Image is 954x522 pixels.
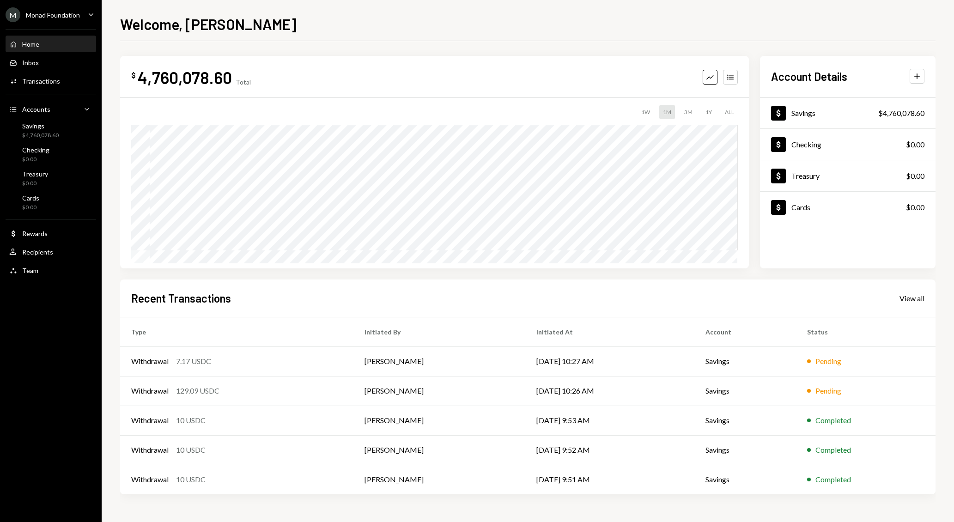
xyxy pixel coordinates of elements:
[22,146,49,154] div: Checking
[131,385,169,396] div: Withdrawal
[22,267,38,274] div: Team
[131,356,169,367] div: Withdrawal
[131,444,169,455] div: Withdrawal
[815,444,851,455] div: Completed
[353,346,525,376] td: [PERSON_NAME]
[694,435,796,465] td: Savings
[22,180,48,188] div: $0.00
[694,346,796,376] td: Savings
[791,203,810,212] div: Cards
[681,105,696,119] div: 3M
[131,71,136,80] div: $
[638,105,654,119] div: 1W
[353,376,525,406] td: [PERSON_NAME]
[236,78,251,86] div: Total
[815,415,851,426] div: Completed
[525,346,694,376] td: [DATE] 10:27 AM
[659,105,675,119] div: 1M
[906,170,924,182] div: $0.00
[525,465,694,494] td: [DATE] 9:51 AM
[760,160,936,191] a: Treasury$0.00
[353,406,525,435] td: [PERSON_NAME]
[702,105,716,119] div: 1Y
[899,293,924,303] a: View all
[791,171,820,180] div: Treasury
[22,204,39,212] div: $0.00
[525,376,694,406] td: [DATE] 10:26 AM
[694,317,796,346] th: Account
[6,36,96,52] a: Home
[353,317,525,346] th: Initiated By
[760,192,936,223] a: Cards$0.00
[22,132,59,140] div: $4,760,078.60
[22,248,53,256] div: Recipients
[694,376,796,406] td: Savings
[6,54,96,71] a: Inbox
[771,69,847,84] h2: Account Details
[138,67,232,88] div: 4,760,078.60
[525,406,694,435] td: [DATE] 9:53 AM
[176,415,206,426] div: 10 USDC
[22,156,49,164] div: $0.00
[694,406,796,435] td: Savings
[878,108,924,119] div: $4,760,078.60
[760,97,936,128] a: Savings$4,760,078.60
[353,435,525,465] td: [PERSON_NAME]
[22,194,39,202] div: Cards
[6,143,96,165] a: Checking$0.00
[906,202,924,213] div: $0.00
[6,73,96,89] a: Transactions
[131,291,231,306] h2: Recent Transactions
[6,101,96,117] a: Accounts
[6,7,20,22] div: M
[120,15,297,33] h1: Welcome, [PERSON_NAME]
[791,140,821,149] div: Checking
[6,262,96,279] a: Team
[22,59,39,67] div: Inbox
[906,139,924,150] div: $0.00
[815,474,851,485] div: Completed
[815,385,841,396] div: Pending
[22,230,48,237] div: Rewards
[26,11,80,19] div: Monad Foundation
[6,191,96,213] a: Cards$0.00
[6,119,96,141] a: Savings$4,760,078.60
[694,465,796,494] td: Savings
[22,122,59,130] div: Savings
[22,40,39,48] div: Home
[22,105,50,113] div: Accounts
[176,444,206,455] div: 10 USDC
[525,435,694,465] td: [DATE] 9:52 AM
[6,225,96,242] a: Rewards
[6,167,96,189] a: Treasury$0.00
[176,474,206,485] div: 10 USDC
[6,243,96,260] a: Recipients
[22,77,60,85] div: Transactions
[815,356,841,367] div: Pending
[131,415,169,426] div: Withdrawal
[176,385,219,396] div: 129.09 USDC
[721,105,738,119] div: ALL
[899,294,924,303] div: View all
[525,317,694,346] th: Initiated At
[796,317,936,346] th: Status
[760,129,936,160] a: Checking$0.00
[791,109,815,117] div: Savings
[120,317,353,346] th: Type
[353,465,525,494] td: [PERSON_NAME]
[176,356,211,367] div: 7.17 USDC
[131,474,169,485] div: Withdrawal
[22,170,48,178] div: Treasury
